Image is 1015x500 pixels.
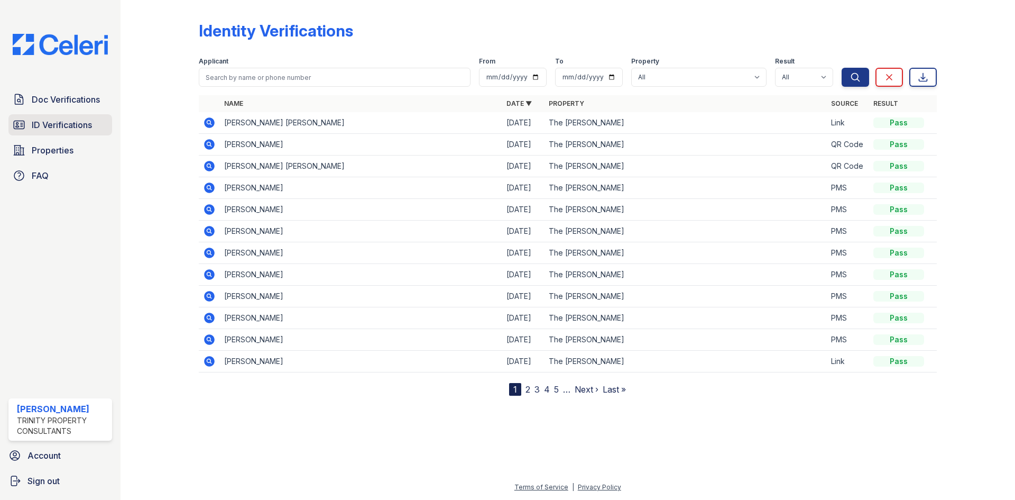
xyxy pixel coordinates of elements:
div: Pass [873,226,924,237]
div: Pass [873,139,924,150]
td: PMS [827,242,869,264]
td: [PERSON_NAME] [220,264,502,286]
span: ID Verifications [32,119,92,131]
td: [DATE] [502,286,545,307]
td: The [PERSON_NAME] [545,112,827,134]
td: The [PERSON_NAME] [545,286,827,307]
div: Identity Verifications [199,21,353,40]
td: PMS [827,264,869,286]
td: [DATE] [502,242,545,264]
a: Doc Verifications [8,89,112,110]
td: Link [827,351,869,372]
td: The [PERSON_NAME] [545,307,827,329]
a: Properties [8,140,112,161]
div: Trinity Property Consultants [17,415,108,437]
td: [PERSON_NAME] [PERSON_NAME] [220,112,502,134]
span: Sign out [27,475,60,487]
a: Date ▼ [506,99,532,107]
td: [DATE] [502,199,545,221]
td: [PERSON_NAME] [220,351,502,372]
a: Source [831,99,858,107]
td: [DATE] [502,156,545,177]
label: Result [775,57,795,66]
a: 5 [554,384,559,395]
td: [PERSON_NAME] [220,286,502,307]
td: [PERSON_NAME] [220,307,502,329]
td: PMS [827,177,869,199]
a: Last » [603,384,626,395]
div: | [572,483,574,491]
div: Pass [873,117,924,128]
img: CE_Logo_Blue-a8612792a0a2168367f1c8372b55b34899dd931a85d93a1a3d3e32e68fde9ad4.png [4,34,116,55]
td: PMS [827,307,869,329]
td: QR Code [827,156,869,177]
span: … [563,383,570,396]
td: [PERSON_NAME] [220,242,502,264]
a: Privacy Policy [578,483,621,491]
label: Applicant [199,57,228,66]
td: [PERSON_NAME] [PERSON_NAME] [220,156,502,177]
td: [PERSON_NAME] [220,199,502,221]
a: Name [224,99,243,107]
a: Result [873,99,898,107]
td: The [PERSON_NAME] [545,242,827,264]
div: [PERSON_NAME] [17,403,108,415]
td: The [PERSON_NAME] [545,134,827,156]
a: Account [4,445,116,466]
div: Pass [873,161,924,171]
td: [DATE] [502,264,545,286]
td: The [PERSON_NAME] [545,177,827,199]
td: The [PERSON_NAME] [545,199,827,221]
a: Property [549,99,584,107]
label: To [555,57,564,66]
input: Search by name or phone number [199,68,470,87]
a: FAQ [8,165,112,186]
div: Pass [873,183,924,193]
span: Account [27,449,61,462]
td: [PERSON_NAME] [220,221,502,242]
td: PMS [827,329,869,351]
td: The [PERSON_NAME] [545,329,827,351]
td: [PERSON_NAME] [220,177,502,199]
td: [DATE] [502,329,545,351]
td: [DATE] [502,307,545,329]
div: Pass [873,291,924,302]
a: Next › [575,384,598,395]
a: Sign out [4,470,116,492]
td: [DATE] [502,112,545,134]
label: Property [631,57,659,66]
td: PMS [827,221,869,242]
a: Terms of Service [514,483,568,491]
td: [PERSON_NAME] [220,134,502,156]
span: Properties [32,144,73,157]
td: PMS [827,286,869,307]
span: Doc Verifications [32,93,100,106]
div: Pass [873,248,924,258]
td: The [PERSON_NAME] [545,264,827,286]
td: Link [827,112,869,134]
div: Pass [873,356,924,367]
div: Pass [873,269,924,280]
td: QR Code [827,134,869,156]
div: Pass [873,204,924,215]
td: [DATE] [502,351,545,372]
a: ID Verifications [8,114,112,135]
td: [DATE] [502,221,545,242]
td: [PERSON_NAME] [220,329,502,351]
span: FAQ [32,169,49,182]
a: 2 [525,384,530,395]
label: From [479,57,495,66]
div: 1 [509,383,521,396]
a: 4 [544,384,550,395]
div: Pass [873,313,924,323]
td: The [PERSON_NAME] [545,221,827,242]
td: The [PERSON_NAME] [545,156,827,177]
a: 3 [534,384,540,395]
td: [DATE] [502,177,545,199]
td: The [PERSON_NAME] [545,351,827,372]
td: PMS [827,199,869,221]
td: [DATE] [502,134,545,156]
div: Pass [873,334,924,345]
